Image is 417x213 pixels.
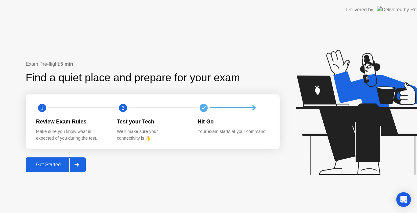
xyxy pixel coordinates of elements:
[198,118,269,126] div: Hit Go
[117,118,188,126] div: Test your Tech
[27,162,69,167] div: Get Started
[26,157,86,172] button: Get Started
[36,118,107,126] div: Review Exam Rules
[36,128,107,141] div: Make sure you know what is expected of you during the test.
[26,61,280,68] div: Exam Pre-flight:
[346,6,373,13] div: Delivered by
[396,192,411,207] div: Open Intercom Messenger
[41,105,43,111] text: 1
[26,70,241,86] div: Find a quiet place and prepare for your exam
[117,128,188,141] div: We’ll make sure your connectivity is 👌
[198,128,269,135] div: Your exam starts at your command
[122,105,124,111] text: 2
[60,61,73,67] b: 5 min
